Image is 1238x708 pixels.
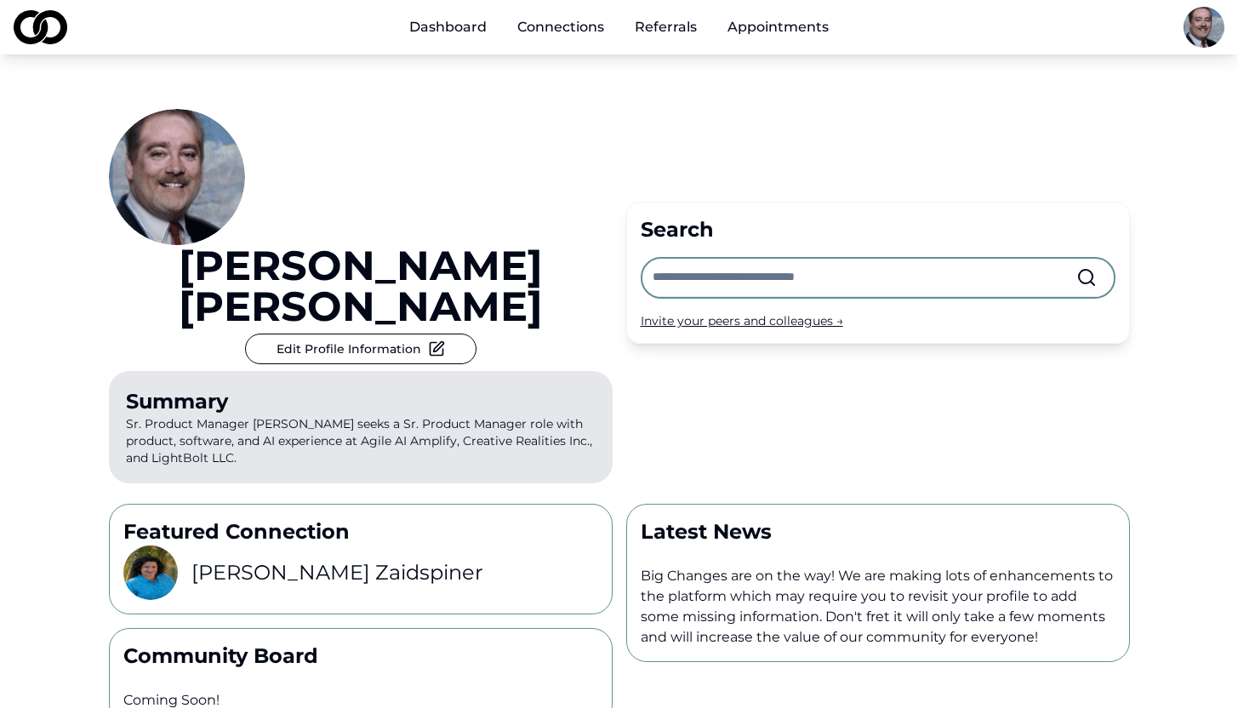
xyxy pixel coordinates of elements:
p: Big Changes are on the way! We are making lots of enhancements to the platform which may require ... [641,566,1115,648]
a: Appointments [714,10,842,44]
a: Dashboard [396,10,500,44]
img: 05a4a188-fe2d-4077-90f1-cea053e115b0-IMG_5876-profile_picture.jpeg [123,545,178,600]
nav: Main [396,10,842,44]
p: Sr. Product Manager [PERSON_NAME] seeks a Sr. Product Manager role with product, software, and AI... [109,371,613,483]
a: [PERSON_NAME] [PERSON_NAME] [109,245,613,327]
h3: [PERSON_NAME] Zaidspiner [191,559,483,586]
p: Latest News [641,518,1115,545]
div: Search [641,216,1115,243]
a: Connections [504,10,618,44]
img: 96ba5119-89f2-4365-82e5-b96b711a7174-MeGray2-profile_picture.png [1184,7,1224,48]
a: Referrals [621,10,710,44]
img: logo [14,10,67,44]
div: Summary [126,388,596,415]
p: Community Board [123,642,598,670]
div: Invite your peers and colleagues → [641,312,1115,329]
button: Edit Profile Information [245,334,476,364]
p: Featured Connection [123,518,598,545]
img: 96ba5119-89f2-4365-82e5-b96b711a7174-MeGray2-profile_picture.png [109,109,245,245]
